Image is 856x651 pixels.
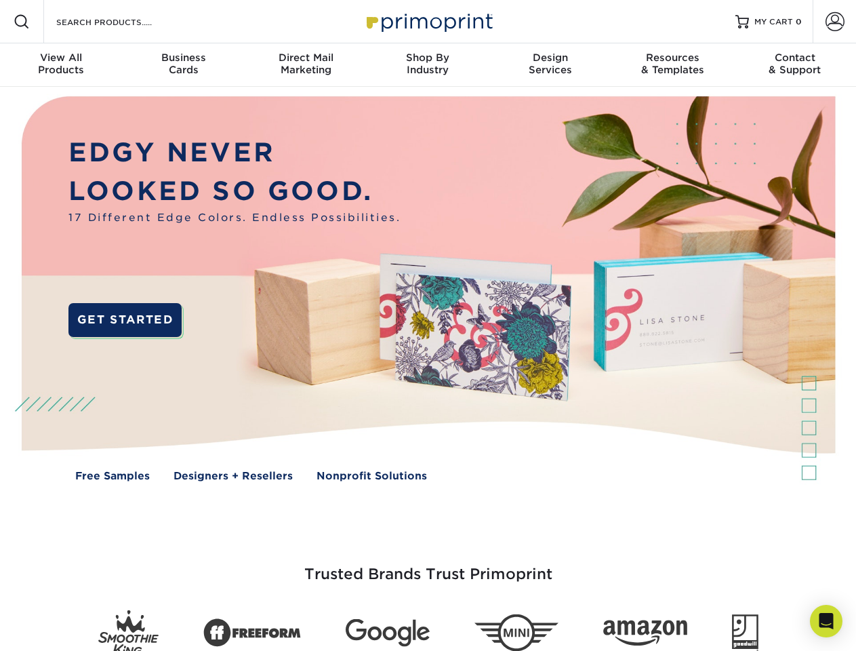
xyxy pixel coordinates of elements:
span: MY CART [754,16,793,28]
span: 17 Different Edge Colors. Endless Possibilities. [68,210,401,226]
span: Business [122,52,244,64]
a: Shop ByIndustry [367,43,489,87]
span: Direct Mail [245,52,367,64]
span: 0 [796,17,802,26]
input: SEARCH PRODUCTS..... [55,14,187,30]
a: Resources& Templates [611,43,733,87]
p: EDGY NEVER [68,134,401,172]
a: Nonprofit Solutions [317,469,427,484]
iframe: Google Customer Reviews [3,610,115,646]
div: Cards [122,52,244,76]
div: & Support [734,52,856,76]
div: Open Intercom Messenger [810,605,842,637]
img: Goodwill [732,614,758,651]
a: GET STARTED [68,303,182,337]
a: Free Samples [75,469,150,484]
a: Direct MailMarketing [245,43,367,87]
img: Primoprint [361,7,496,36]
img: Google [346,619,430,647]
a: Designers + Resellers [174,469,293,484]
span: Design [489,52,611,64]
p: LOOKED SO GOOD. [68,172,401,211]
h3: Trusted Brands Trust Primoprint [32,533,825,599]
div: Services [489,52,611,76]
span: Shop By [367,52,489,64]
a: DesignServices [489,43,611,87]
div: Industry [367,52,489,76]
a: BusinessCards [122,43,244,87]
span: Contact [734,52,856,64]
span: Resources [611,52,733,64]
img: Amazon [603,620,687,646]
div: Marketing [245,52,367,76]
div: & Templates [611,52,733,76]
a: Contact& Support [734,43,856,87]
